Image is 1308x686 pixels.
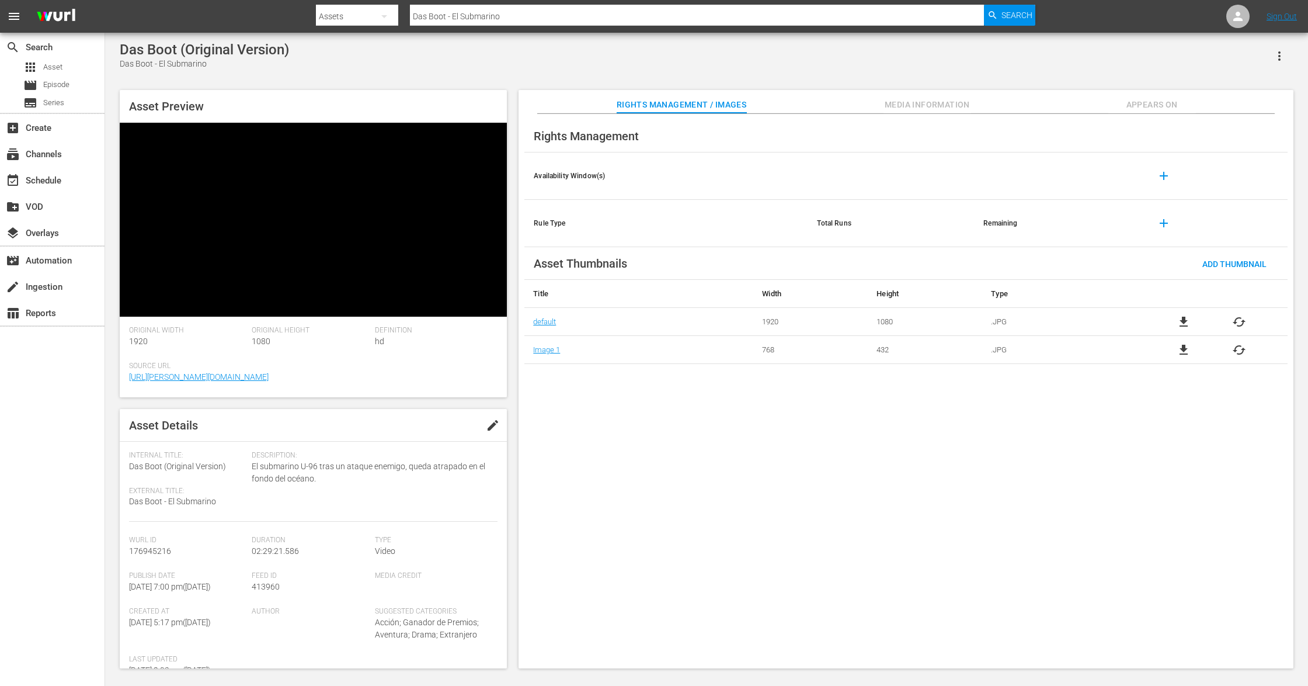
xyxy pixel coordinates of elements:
[375,337,384,346] span: hd
[129,571,246,581] span: Publish Date
[1150,209,1178,237] button: add
[43,79,69,91] span: Episode
[129,337,148,346] span: 1920
[524,200,808,247] th: Rule Type
[6,306,20,320] span: Reports
[533,317,556,326] a: default
[534,129,639,143] span: Rights Management
[6,174,20,188] span: Schedule
[753,308,868,336] td: 1920
[533,345,560,354] a: Image 1
[868,308,982,336] td: 1080
[534,257,627,271] span: Asset Thumbnails
[23,96,37,110] span: Series
[252,571,368,581] span: Feed ID
[1108,98,1196,112] span: Appears On
[129,618,211,627] span: [DATE] 5:17 pm ( [DATE] )
[1001,5,1032,26] span: Search
[129,372,269,382] a: [URL][PERSON_NAME][DOMAIN_NAME]
[1232,315,1246,329] button: cached
[6,200,20,214] span: VOD
[808,200,974,247] th: Total Runs
[1193,253,1276,274] button: Add Thumbnail
[1193,259,1276,269] span: Add Thumbnail
[1177,315,1191,329] a: file_download
[375,618,479,639] span: Acción; Ganador de Premios; Aventura; Drama; Extranjero
[252,460,492,485] span: El submarino U-96 tras un ataque enemigo, queda atrapado en el fondo del océano.
[974,200,1140,247] th: Remaining
[6,226,20,240] span: Overlays
[375,546,395,556] span: Video
[129,462,226,471] span: Das Boot (Original Version)
[252,536,368,545] span: Duration
[6,40,20,54] span: Search
[120,58,289,70] div: Das Boot - El Submarino
[23,60,37,74] span: Asset
[868,280,982,308] th: Height
[617,98,746,112] span: Rights Management / Images
[6,147,20,161] span: Channels
[28,3,84,30] img: ans4CAIJ8jUAAAAAAAAAAAAAAAAAAAAAAAAgQb4GAAAAAAAAAAAAAAAAAAAAAAAAJMjXAAAAAAAAAAAAAAAAAAAAAAAAgAT5G...
[129,582,211,591] span: [DATE] 7:00 pm ( [DATE] )
[252,337,270,346] span: 1080
[129,536,246,545] span: Wurl Id
[1157,169,1171,183] span: add
[6,121,20,135] span: Create
[43,61,62,73] span: Asset
[129,99,204,113] span: Asset Preview
[6,254,20,268] span: Automation
[129,326,246,335] span: Original Width
[479,411,507,439] button: edit
[129,666,211,675] span: [DATE] 9:02 am ( [DATE] )
[252,546,299,556] span: 02:29:21.586
[129,451,246,460] span: Internal Title:
[129,607,246,616] span: Created At
[1232,343,1246,357] button: cached
[486,418,500,432] span: edit
[375,571,492,581] span: Media Credit
[252,451,492,460] span: Description:
[982,308,1135,336] td: .JPG
[7,9,21,23] span: menu
[129,497,216,506] span: Das Boot - El Submarino
[982,336,1135,364] td: .JPG
[982,280,1135,308] th: Type
[524,280,753,308] th: Title
[1150,162,1178,190] button: add
[984,5,1035,26] button: Search
[375,536,492,545] span: Type
[1267,12,1297,21] a: Sign Out
[868,336,982,364] td: 432
[252,582,280,591] span: 413960
[129,546,171,556] span: 176945216
[524,153,808,200] th: Availability Window(s)
[43,97,64,109] span: Series
[129,362,492,371] span: Source Url
[120,41,289,58] div: Das Boot (Original Version)
[129,487,246,496] span: External Title:
[753,336,868,364] td: 768
[23,78,37,92] span: Episode
[883,98,971,112] span: Media Information
[375,326,492,335] span: Definition
[1157,216,1171,230] span: add
[6,280,20,294] span: Ingestion
[375,607,492,616] span: Suggested Categories
[129,418,198,432] span: Asset Details
[129,655,246,664] span: Last Updated
[1177,343,1191,357] a: file_download
[252,326,368,335] span: Original Height
[753,280,868,308] th: Width
[252,607,368,616] span: Author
